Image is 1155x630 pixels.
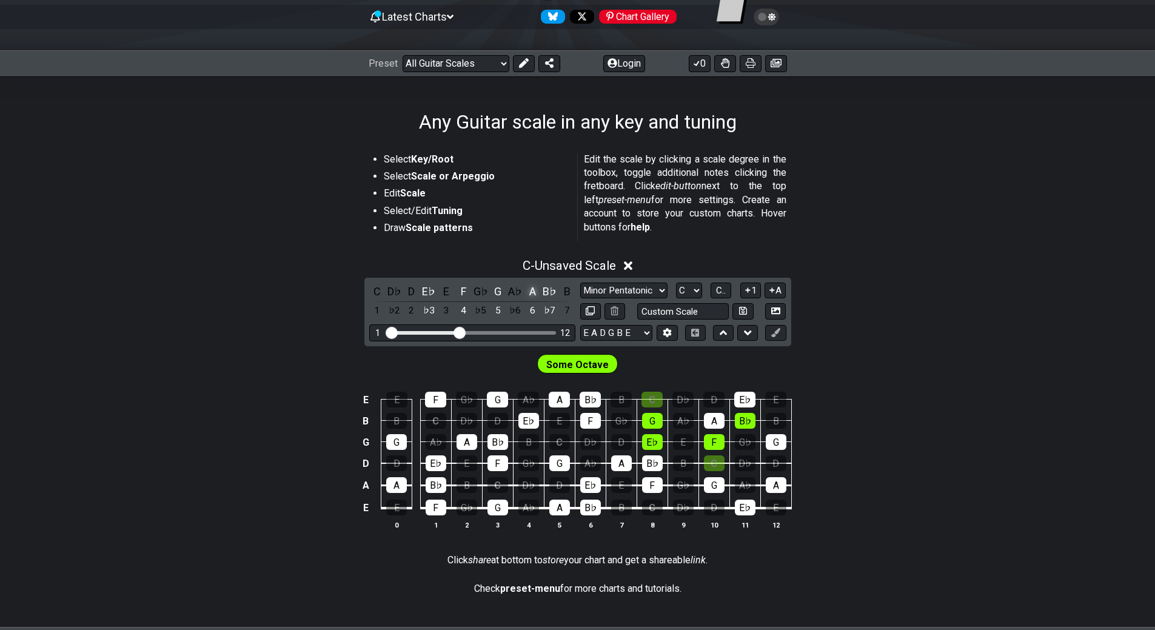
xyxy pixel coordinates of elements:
[386,434,407,450] div: G
[482,518,513,531] th: 3
[426,455,446,471] div: E♭
[735,500,755,515] div: E♭
[456,392,477,407] div: G♭
[384,204,569,221] li: Select/Edit
[691,554,706,566] em: link
[457,477,477,493] div: B
[386,283,402,300] div: toggle pitch class
[611,500,632,515] div: B
[507,283,523,300] div: toggle pitch class
[766,455,786,471] div: D
[642,413,663,429] div: G
[575,518,606,531] th: 6
[473,303,489,319] div: toggle scale degree
[734,392,755,407] div: E♭
[513,518,544,531] th: 4
[606,518,637,531] th: 7
[580,325,652,341] select: Tuning
[487,392,508,407] div: G
[760,518,791,531] th: 12
[358,474,373,497] td: A
[457,413,477,429] div: D♭
[451,518,482,531] th: 2
[740,283,761,299] button: 1
[426,500,446,515] div: F
[426,434,446,450] div: A♭
[382,10,447,23] span: Latest Charts
[559,283,575,300] div: toggle pitch class
[487,413,508,429] div: D
[513,55,535,72] button: Edit Preset
[507,303,523,319] div: toggle scale degree
[381,518,412,531] th: 0
[358,432,373,453] td: G
[766,434,786,450] div: G
[384,187,569,204] li: Edit
[447,554,708,567] p: Click at bottom to your chart and get a shareable .
[673,455,694,471] div: B
[673,434,694,450] div: E
[580,434,601,450] div: D♭
[716,285,726,296] span: C..
[524,303,540,319] div: toggle scale degree
[518,455,539,471] div: G♭
[411,153,454,165] strong: Key/Root
[549,434,570,450] div: C
[740,55,762,72] button: Print
[598,194,651,206] em: preset-menu
[698,518,729,531] th: 10
[518,392,539,407] div: A♭
[735,434,755,450] div: G♭
[668,518,698,531] th: 9
[419,110,737,133] h1: Any Guitar scale in any key and tuning
[641,392,663,407] div: C
[704,434,725,450] div: F
[704,500,725,515] div: D
[438,283,454,300] div: toggle pitch class
[404,283,420,300] div: toggle pitch class
[580,455,601,471] div: A♭
[657,325,677,341] button: Edit Tuning
[369,324,575,341] div: Visible fret range
[386,455,407,471] div: D
[689,55,711,72] button: 0
[490,303,506,319] div: toggle scale degree
[765,325,786,341] button: First click edit preset to enable marker editing
[457,500,477,515] div: G♭
[487,455,508,471] div: F
[386,413,407,429] div: B
[735,455,755,471] div: D♭
[611,455,632,471] div: A
[524,283,540,300] div: toggle pitch class
[603,55,645,72] button: Login
[580,303,601,320] button: Copy
[549,500,570,515] div: A
[631,221,650,233] strong: help
[672,392,694,407] div: D♭
[655,180,701,192] em: edit-button
[766,413,786,429] div: B
[473,283,489,300] div: toggle pitch class
[704,413,725,429] div: A
[549,413,570,429] div: E
[457,434,477,450] div: A
[599,10,677,24] div: Chart Gallery
[729,518,760,531] th: 11
[375,328,380,338] div: 1
[358,497,373,520] td: E
[580,500,601,515] div: B♭
[426,477,446,493] div: B♭
[611,392,632,407] div: B
[560,328,570,338] div: 12
[369,283,385,300] div: toggle pitch class
[580,413,601,429] div: F
[546,356,609,374] span: First enable full edit mode to edit
[384,170,569,187] li: Select
[642,434,663,450] div: E♭
[549,477,570,493] div: D
[611,413,632,429] div: G♭
[386,500,407,515] div: E
[711,283,731,299] button: C..
[642,455,663,471] div: B♭
[549,455,570,471] div: G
